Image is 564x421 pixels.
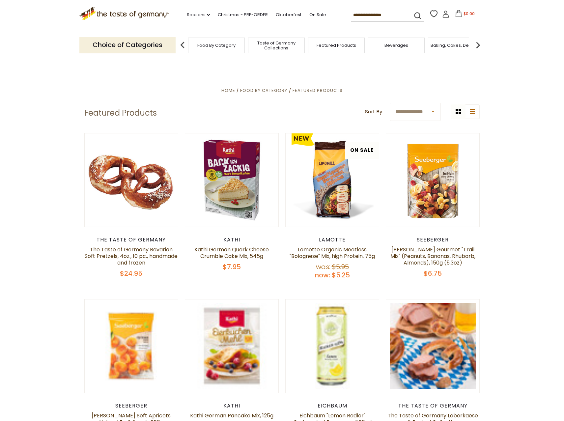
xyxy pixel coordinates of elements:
[464,11,475,16] span: $0.00
[384,43,408,48] a: Beverages
[424,269,442,278] span: $6.75
[451,10,479,20] button: $0.00
[240,87,287,94] a: Food By Category
[185,237,279,243] div: Kathi
[221,87,235,94] a: Home
[84,108,157,118] h1: Featured Products
[386,133,479,227] img: Seeberger Gourmet "Trail Mix" (Peanuts, Bananas, Rhubarb, Almonds), 150g (5.3oz)
[286,299,379,393] img: Eichbaum "Lemon Radler" Carbonated Beverage , 500ml
[185,299,278,393] img: Kathi German Pancake Mix, 125g
[293,87,343,94] a: Featured Products
[79,37,176,53] p: Choice of Categories
[120,269,142,278] span: $24.95
[190,412,273,419] a: Kathi German Pancake Mix, 125g
[176,39,189,52] img: previous arrow
[431,43,482,48] a: Baking, Cakes, Desserts
[223,262,241,271] span: $7.95
[84,403,178,409] div: Seeberger
[290,246,375,260] a: Lamotte Organic Meatless "Bolognese" Mix, high Protein, 75g
[285,403,379,409] div: Eichbaum
[197,43,236,48] a: Food By Category
[365,108,383,116] label: Sort By:
[332,262,349,271] span: $5.95
[317,43,356,48] a: Featured Products
[276,11,301,18] a: Oktoberfest
[84,237,178,243] div: The Taste of Germany
[85,299,178,393] img: Seeberger Soft Apricots
[286,133,379,227] img: Lamotte Organic Meatless "Bolognese" Mix, high Protein, 75g
[390,246,475,267] a: [PERSON_NAME] Gourmet "Trail Mix" (Peanuts, Bananas, Rhubarb, Almonds), 150g (5.3oz)
[85,246,178,267] a: The Taste of Germany Bavarian Soft Pretzels, 4oz., 10 pc., handmade and frozen
[471,39,485,52] img: next arrow
[386,403,480,409] div: The Taste of Germany
[316,262,330,271] label: Was:
[386,237,480,243] div: Seeberger
[185,403,279,409] div: Kathi
[386,299,479,393] img: The Taste of Germany Leberkaese & Pretzel Collection
[250,41,303,50] a: Taste of Germany Collections
[315,270,330,280] label: Now:
[85,133,178,227] img: The Taste of Germany Bavarian Soft Pretzels, 4oz., 10 pc., handmade and frozen
[185,133,278,227] img: Kathi German Quark Cheese Crumble Cake Mix, 545g
[194,246,269,260] a: Kathi German Quark Cheese Crumble Cake Mix, 545g
[309,11,326,18] a: On Sale
[285,237,379,243] div: Lamotte
[332,270,350,280] span: $5.25
[218,11,268,18] a: Christmas - PRE-ORDER
[187,11,210,18] a: Seasons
